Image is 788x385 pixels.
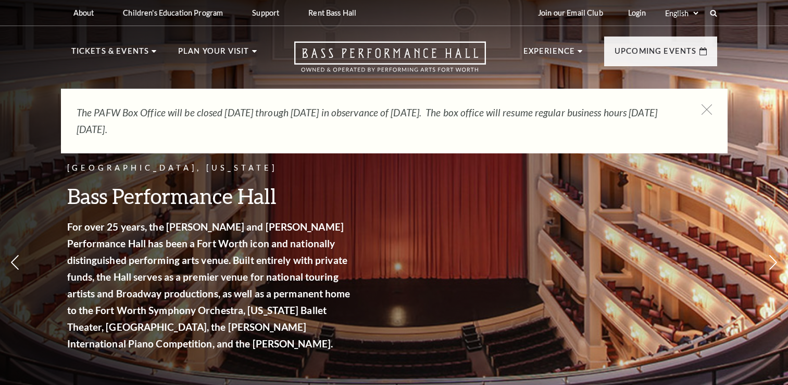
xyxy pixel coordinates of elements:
p: Support [252,8,279,17]
strong: For over 25 years, the [PERSON_NAME] and [PERSON_NAME] Performance Hall has been a Fort Worth ico... [67,221,351,350]
p: Rent Bass Hall [308,8,356,17]
p: Children's Education Program [123,8,223,17]
p: Tickets & Events [71,45,149,64]
select: Select: [663,8,700,18]
p: Plan Your Visit [178,45,249,64]
em: The PAFW Box Office will be closed [DATE] through [DATE] in observance of [DATE]. The box office ... [77,106,657,135]
h3: Bass Performance Hall [67,183,354,209]
p: Upcoming Events [615,45,697,64]
p: [GEOGRAPHIC_DATA], [US_STATE] [67,162,354,175]
p: About [73,8,94,17]
p: Experience [523,45,576,64]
